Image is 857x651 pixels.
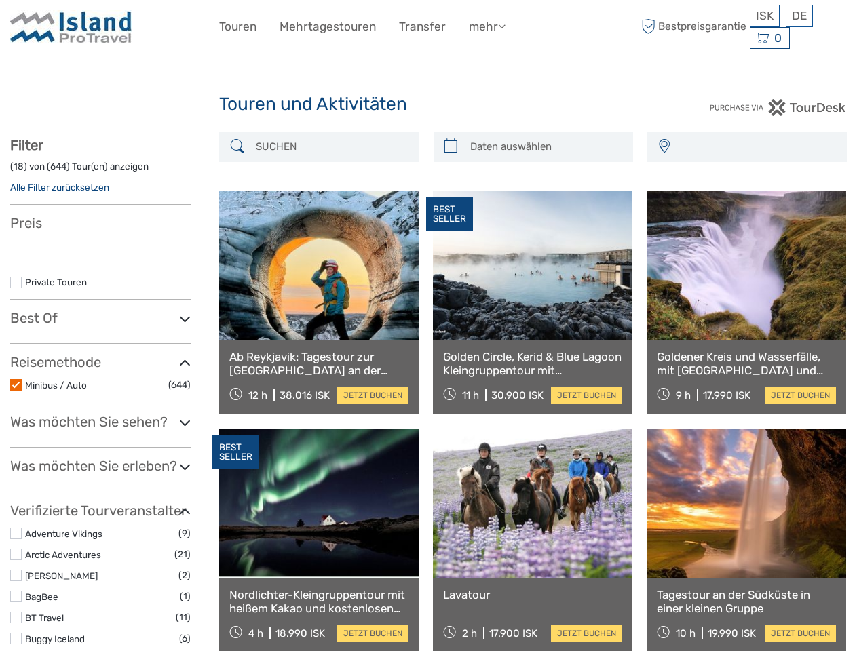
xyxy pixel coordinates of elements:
[25,380,87,391] a: Minibus / Auto
[219,17,256,37] a: Touren
[179,631,191,646] span: (6)
[399,17,446,37] a: Transfer
[10,310,191,326] h3: Best Of
[250,135,412,159] input: SUCHEN
[786,5,813,27] div: DE
[25,570,98,581] a: [PERSON_NAME]
[337,387,408,404] a: jetzt buchen
[280,389,330,401] div: 38.016 ISK
[10,137,43,153] strong: Filter
[765,387,836,404] a: jetzt buchen
[489,627,537,639] div: 17.900 ISK
[551,625,622,642] a: jetzt buchen
[229,350,408,378] a: Ab Reykjavik: Tagestour zur [GEOGRAPHIC_DATA] an der Südküste
[25,633,85,644] a: Buggy Iceland
[756,9,774,22] span: ISK
[772,31,784,45] span: 0
[443,350,622,378] a: Golden Circle, Kerid & Blue Lagoon Kleingruppentour mit Eintrittskarte
[10,414,191,430] h3: Was möchten Sie sehen?
[337,625,408,642] a: jetzt buchen
[10,215,191,231] h3: Preis
[10,458,191,474] h3: Was möchten Sie erleben?
[638,16,747,38] span: Bestpreisgarantie
[10,160,191,181] div: ( ) von ( ) Tour(en) anzeigen
[462,389,479,401] span: 11 h
[168,377,191,393] span: (644)
[25,528,102,539] a: Adventure Vikings
[50,160,66,173] label: 644
[14,160,24,173] label: 18
[462,627,477,639] span: 2 h
[657,588,836,616] a: Tagestour an der Südküste in einer kleinen Gruppe
[178,526,191,541] span: (9)
[25,277,87,288] a: Private Touren
[229,588,408,616] a: Nordlichter-Kleingruppentour mit heißem Kakao und kostenlosen Fotos
[212,435,259,469] div: BEST SELLER
[176,610,191,625] span: (11)
[178,568,191,583] span: (2)
[10,354,191,370] h3: Reisemethode
[219,94,638,115] h1: Touren und Aktivitäten
[280,17,376,37] a: Mehrtagestouren
[708,627,756,639] div: 19.990 ISK
[703,389,750,401] div: 17.990 ISK
[10,10,132,43] img: Iceland ProTravel
[248,389,267,401] span: 12 h
[465,135,626,159] input: Daten auswählen
[25,591,58,602] a: BagBee
[676,627,696,639] span: 10 h
[25,612,64,623] a: BT Travel
[443,588,622,601] a: Lavatour
[709,99,847,116] img: PurchaseViaTourDesk.png
[174,547,191,562] span: (21)
[676,389,691,401] span: 9 h
[10,502,191,519] h3: Verifizierte Tourveranstalter
[657,350,836,378] a: Goldener Kreis und Wasserfälle, mit [GEOGRAPHIC_DATA] und Kerið in kleiner Gruppe
[426,197,473,231] div: BEST SELLER
[10,182,109,193] a: Alle Filter zurücksetzen
[180,589,191,604] span: (1)
[25,549,101,560] a: Arctic Adventures
[275,627,325,639] div: 18.990 ISK
[469,17,506,37] a: mehr
[248,627,263,639] span: 4 h
[551,387,622,404] a: jetzt buchen
[765,625,836,642] a: jetzt buchen
[491,389,544,401] div: 30.900 ISK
